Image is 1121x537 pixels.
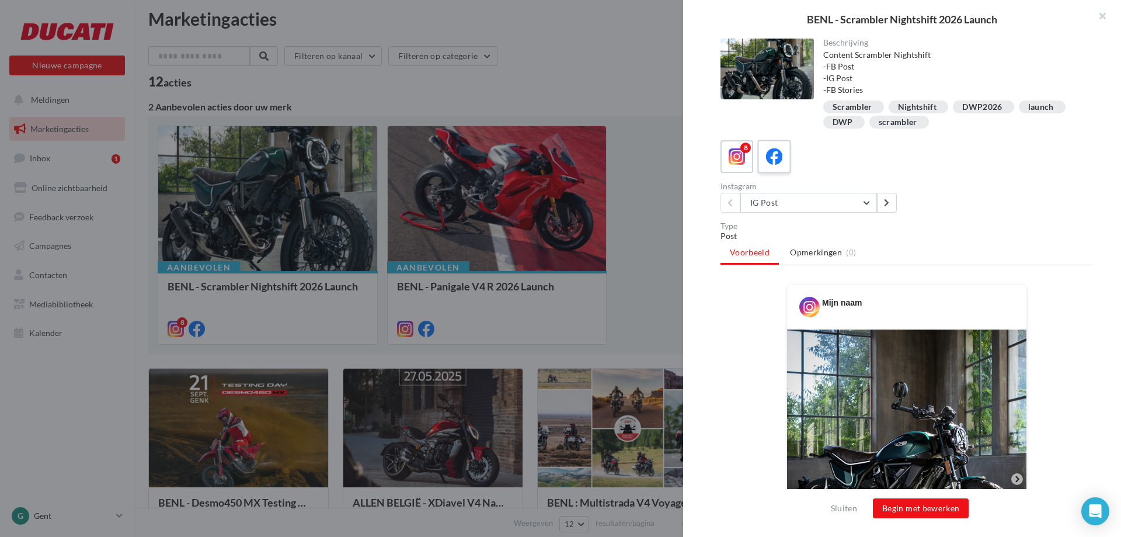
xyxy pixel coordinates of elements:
[822,297,862,309] div: Mijn naam
[879,118,917,127] div: scrambler
[790,247,842,258] span: Opmerkingen
[962,103,1002,112] div: DWP2026
[833,118,853,127] div: DWP
[823,39,1084,47] div: Beschrijving
[1028,103,1054,112] div: launch
[1081,497,1109,525] div: Open Intercom Messenger
[833,103,872,112] div: Scrambler
[846,248,856,257] span: (0)
[873,498,969,518] button: Begin met bewerken
[740,193,877,213] button: IG Post
[702,14,1102,25] div: BENL - Scrambler Nightshift 2026 Launch
[826,501,862,515] button: Sluiten
[898,103,937,112] div: Nightshift
[823,49,1084,96] div: Content Scrambler Nightshift -FB Post -IG Post -FB Stories
[720,222,1093,230] div: Type
[720,230,1093,242] div: Post
[740,143,751,153] div: 8
[720,182,902,190] div: Instagram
